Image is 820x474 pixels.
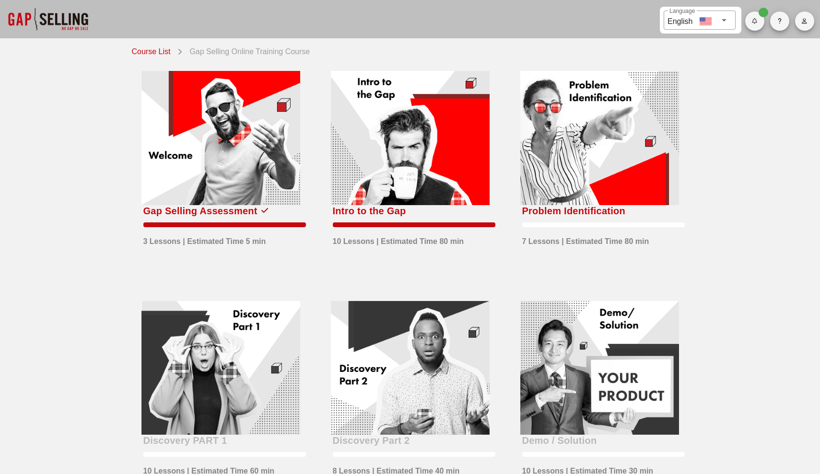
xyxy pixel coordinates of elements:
[143,203,258,219] div: Gap Selling Assessment
[522,433,597,448] div: Demo / Solution
[669,8,695,15] label: Language
[333,433,410,448] div: Discovery Part 2
[522,231,649,247] div: 7 Lessons | Estimated Time 80 min
[186,44,310,58] div: Gap Selling Online Training Course
[664,11,736,30] div: LanguageEnglish
[668,13,692,27] div: English
[522,203,626,219] div: Problem Identification
[143,433,227,448] div: Discovery PART 1
[143,231,266,247] div: 3 Lessons | Estimated Time 5 min
[132,44,175,58] a: Course List
[333,231,464,247] div: 10 Lessons | Estimated Time 80 min
[333,203,406,219] div: Intro to the Gap
[759,8,768,17] span: Badge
